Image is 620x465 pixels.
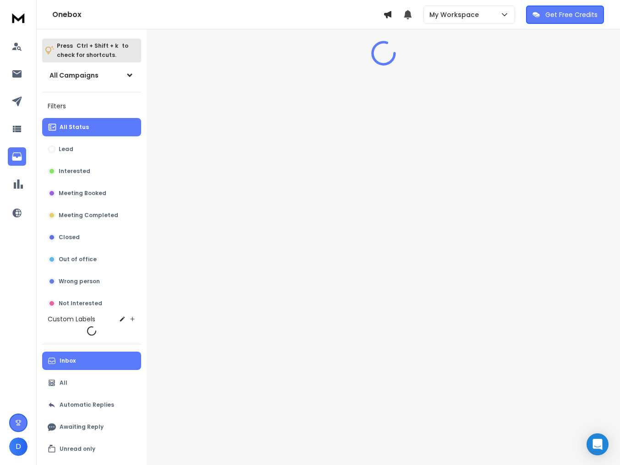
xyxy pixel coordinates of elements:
p: Press to check for shortcuts. [57,41,128,60]
p: Interested [59,168,90,175]
div: Open Intercom Messenger [587,433,609,455]
p: Inbox [60,357,76,364]
p: Get Free Credits [545,10,598,19]
button: All Status [42,118,141,136]
button: Inbox [42,352,141,370]
h3: Custom Labels [48,314,95,324]
button: Closed [42,228,141,247]
button: All Campaigns [42,66,141,84]
h1: All Campaigns [49,71,99,80]
button: D [9,437,27,456]
button: Not Interested [42,294,141,313]
button: Automatic Replies [42,396,141,414]
p: Meeting Completed [59,212,118,219]
p: Lead [59,146,73,153]
p: Wrong person [59,278,100,285]
p: Unread only [60,445,95,453]
p: Closed [59,234,80,241]
button: Get Free Credits [526,6,604,24]
button: Interested [42,162,141,180]
p: Awaiting Reply [60,423,104,431]
p: Automatic Replies [60,401,114,409]
p: Out of office [59,256,97,263]
button: Awaiting Reply [42,418,141,436]
p: Not Interested [59,300,102,307]
button: All [42,374,141,392]
button: Wrong person [42,272,141,291]
h3: Filters [42,100,141,112]
button: Meeting Completed [42,206,141,224]
button: Out of office [42,250,141,269]
p: Meeting Booked [59,190,106,197]
p: All Status [60,123,89,131]
button: Unread only [42,440,141,458]
img: logo [9,9,27,26]
button: Lead [42,140,141,158]
p: My Workspace [429,10,483,19]
button: Meeting Booked [42,184,141,202]
span: Ctrl + Shift + k [75,40,120,51]
h1: Onebox [52,9,383,20]
p: All [60,379,67,387]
